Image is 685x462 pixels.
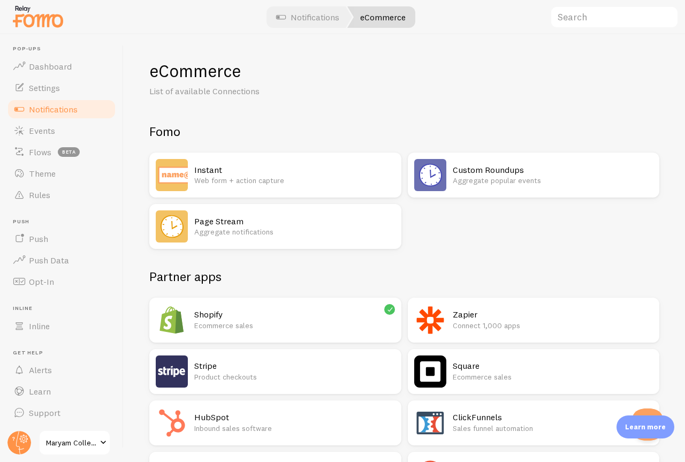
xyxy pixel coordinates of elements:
p: Product checkouts [194,372,395,382]
p: Aggregate popular events [453,175,653,186]
a: Settings [6,77,117,99]
h2: ClickFunnels [453,412,653,423]
div: Learn more [616,415,674,438]
h1: eCommerce [149,60,659,82]
span: Opt-In [29,276,54,287]
span: Learn [29,386,51,397]
span: Push [29,233,48,244]
a: Learn [6,381,117,402]
span: Pop-ups [13,46,117,52]
a: Rules [6,184,117,206]
h2: Stripe [194,360,395,372]
span: Alerts [29,365,52,375]
span: Push [13,218,117,225]
a: Push Data [6,249,117,271]
h2: HubSpot [194,412,395,423]
span: beta [58,147,80,157]
span: Get Help [13,350,117,357]
a: Flows beta [6,141,117,163]
p: Web form + action capture [194,175,395,186]
h2: Square [453,360,653,372]
img: HubSpot [156,407,188,439]
span: Flows [29,147,51,157]
img: Stripe [156,355,188,388]
a: Inline [6,315,117,337]
a: Alerts [6,359,117,381]
img: Zapier [414,304,446,336]
h2: Instant [194,164,395,176]
p: Inbound sales software [194,423,395,434]
img: Custom Roundups [414,159,446,191]
a: Theme [6,163,117,184]
a: Support [6,402,117,423]
h2: Page Stream [194,216,395,227]
span: Support [29,407,60,418]
p: Sales funnel automation [453,423,653,434]
h2: Fomo [149,123,659,140]
p: List of available Connections [149,85,406,97]
span: Rules [29,190,50,200]
h2: Zapier [453,309,653,320]
p: Ecommerce sales [453,372,653,382]
a: Dashboard [6,56,117,77]
h2: Custom Roundups [453,164,653,176]
a: Events [6,120,117,141]
a: Push [6,228,117,249]
span: Inline [29,321,50,331]
img: fomo-relay-logo-orange.svg [11,3,65,30]
img: Square [414,355,446,388]
h2: Partner apps [149,268,659,285]
a: Opt-In [6,271,117,292]
a: Maryam Collection [39,430,111,456]
img: Page Stream [156,210,188,243]
span: Settings [29,82,60,93]
p: Learn more [625,422,666,432]
iframe: Help Scout Beacon - Open [631,408,664,441]
a: Notifications [6,99,117,120]
span: Push Data [29,255,69,266]
span: Inline [13,305,117,312]
img: Shopify [156,304,188,336]
span: Events [29,125,55,136]
p: Ecommerce sales [194,320,395,331]
span: Maryam Collection [46,436,97,449]
p: Connect 1,000 apps [453,320,653,331]
p: Aggregate notifications [194,226,395,237]
h2: Shopify [194,309,395,320]
span: Dashboard [29,61,72,72]
img: ClickFunnels [414,407,446,439]
span: Theme [29,168,56,179]
img: Instant [156,159,188,191]
span: Notifications [29,104,78,115]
